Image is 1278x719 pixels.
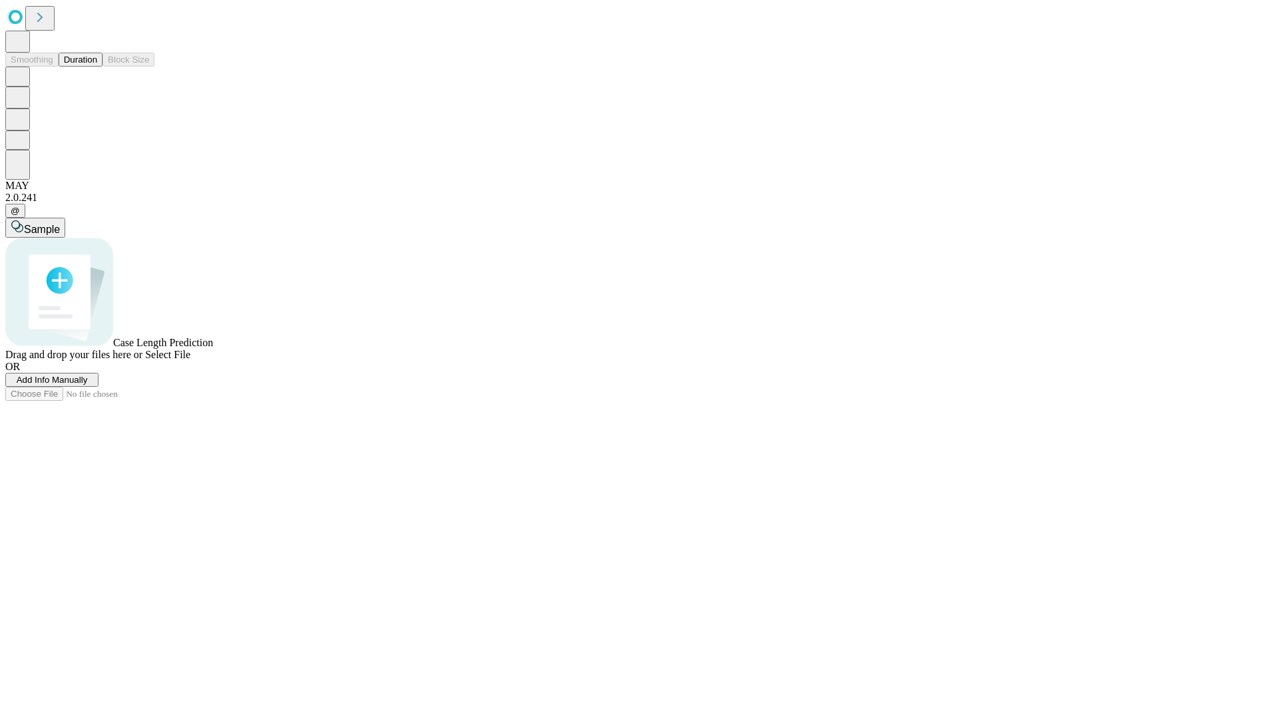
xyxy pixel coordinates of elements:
[5,204,25,218] button: @
[5,192,1273,204] div: 2.0.241
[5,349,142,360] span: Drag and drop your files here or
[11,206,20,216] span: @
[5,361,20,372] span: OR
[113,337,213,348] span: Case Length Prediction
[59,53,103,67] button: Duration
[103,53,154,67] button: Block Size
[5,373,99,387] button: Add Info Manually
[145,349,190,360] span: Select File
[5,180,1273,192] div: MAY
[5,218,65,238] button: Sample
[5,53,59,67] button: Smoothing
[24,224,60,235] span: Sample
[17,375,88,385] span: Add Info Manually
